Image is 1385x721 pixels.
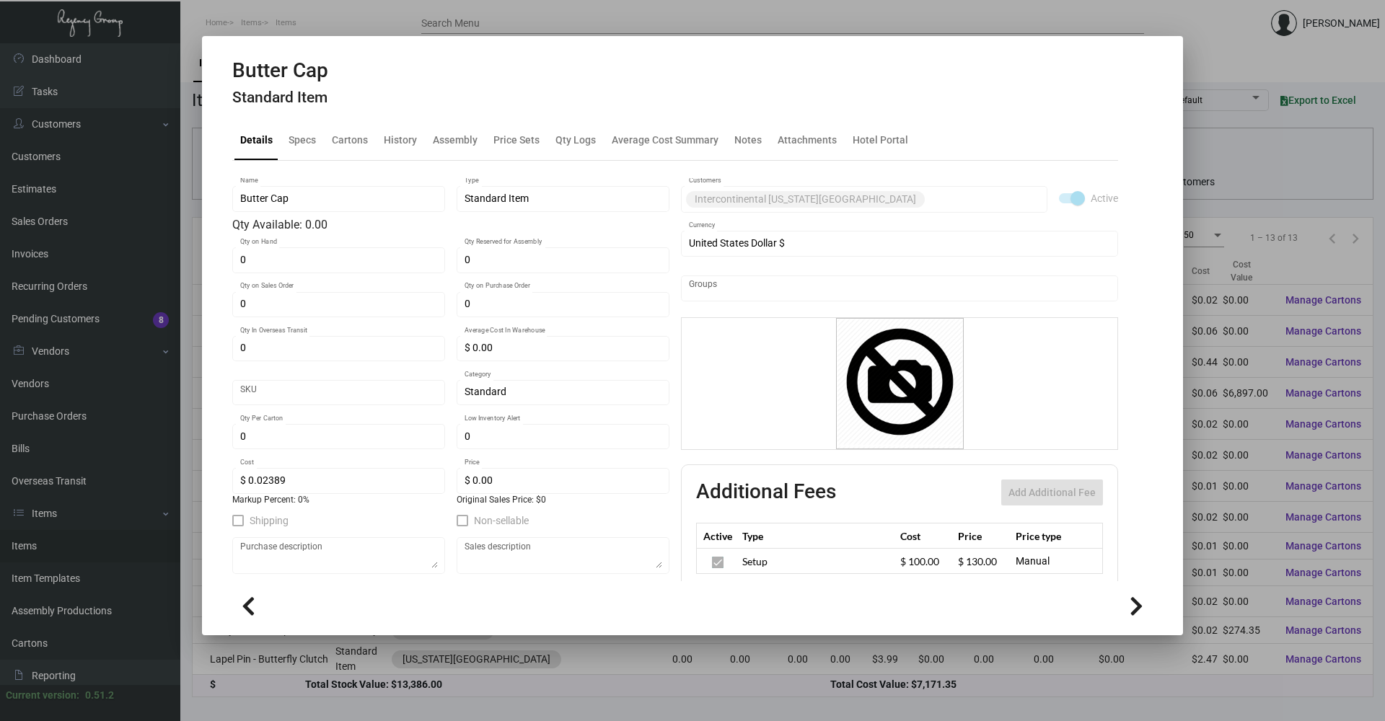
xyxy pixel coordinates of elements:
[696,479,836,505] h2: Additional Fees
[897,523,954,549] th: Cost
[250,512,289,529] span: Shipping
[612,133,718,148] div: Average Cost Summary
[734,133,762,148] div: Notes
[689,283,1111,294] input: Add new..
[232,216,669,234] div: Qty Available: 0.00
[232,58,328,83] h2: Butter Cap
[1001,479,1103,505] button: Add Additional Fee
[954,523,1012,549] th: Price
[739,523,896,549] th: Type
[697,523,739,549] th: Active
[928,193,1040,205] input: Add new..
[433,133,478,148] div: Assembly
[686,191,925,208] mat-chip: Intercontinental [US_STATE][GEOGRAPHIC_DATA]
[778,133,837,148] div: Attachments
[6,688,79,703] div: Current version:
[289,133,316,148] div: Specs
[493,133,540,148] div: Price Sets
[384,133,417,148] div: History
[332,133,368,148] div: Cartons
[474,512,529,529] span: Non-sellable
[853,133,908,148] div: Hotel Portal
[85,688,114,703] div: 0.51.2
[1091,190,1118,207] span: Active
[1016,555,1050,567] span: Manual
[232,89,328,107] h4: Standard Item
[240,133,273,148] div: Details
[1008,487,1096,498] span: Add Additional Fee
[555,133,596,148] div: Qty Logs
[1012,523,1086,549] th: Price type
